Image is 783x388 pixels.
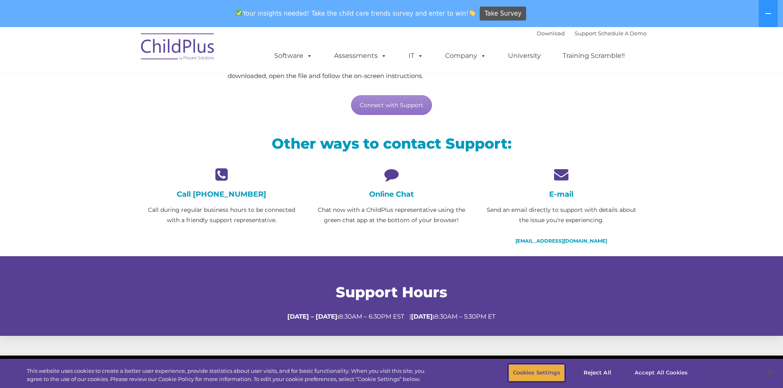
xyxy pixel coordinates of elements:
a: University [500,48,549,64]
strong: [DATE] – [DATE]: [287,312,339,320]
p: Call during regular business hours to be connected with a friendly support representative. [143,205,300,225]
a: Schedule A Demo [598,30,647,37]
img: ChildPlus by Procare Solutions [137,28,219,69]
h4: Call [PHONE_NUMBER] [143,190,300,199]
span: Take Survey [485,7,522,21]
a: [EMAIL_ADDRESS][DOMAIN_NAME] [515,238,607,244]
span: Your insights needed! Take the child care trends survey and enter to win! [233,5,479,21]
div: This website uses cookies to create a better user experience, provide statistics about user visit... [27,367,431,383]
font: | [537,30,647,37]
span: Support Hours [336,283,447,301]
a: Support [575,30,596,37]
button: Cookies Settings [508,364,565,381]
a: IT [400,48,432,64]
a: Download [537,30,565,37]
p: Chat now with a ChildPlus representative using the green chat app at the bottom of your browser! [313,205,470,225]
h4: E-mail [483,190,640,199]
a: Software [266,48,321,64]
button: Reject All [572,364,623,381]
a: Take Survey [480,7,526,21]
a: Training Scramble!! [554,48,633,64]
img: ✅ [236,10,242,16]
h2: Other ways to contact Support: [143,134,640,153]
p: Send an email directly to support with details about the issue you’re experiencing. [483,205,640,225]
strong: [DATE]: [411,312,434,320]
a: Connect with Support [351,95,432,115]
h4: Online Chat [313,190,470,199]
button: Close [761,364,779,382]
span: 8:30AM – 6:30PM EST | 8:30AM – 5:30PM ET [287,312,496,320]
a: Assessments [326,48,395,64]
img: 👏 [469,10,475,16]
button: Accept All Cookies [630,364,692,381]
a: Company [437,48,494,64]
